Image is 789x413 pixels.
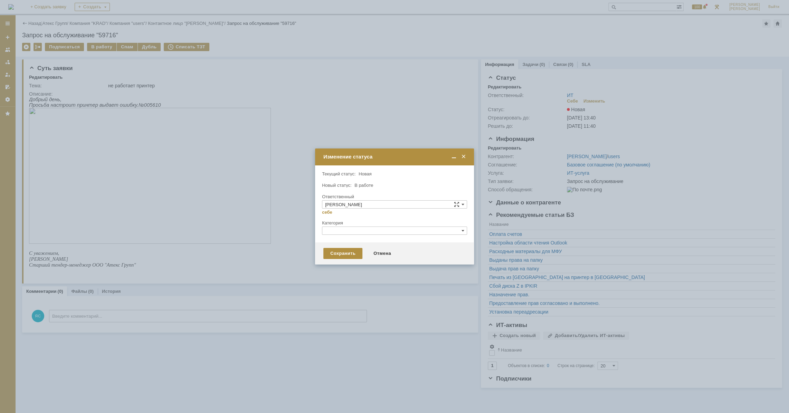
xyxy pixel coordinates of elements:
[322,194,466,199] div: Ответственный
[322,221,466,225] div: Категория
[454,202,459,207] span: Сложная форма
[322,171,355,176] label: Текущий статус:
[322,210,332,215] a: себе
[450,154,457,160] span: Свернуть (Ctrl + M)
[322,183,352,188] label: Новый статус:
[323,154,467,160] div: Изменение статуса
[359,171,372,176] span: Новая
[354,183,373,188] span: В работе
[460,154,467,160] span: Закрыть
